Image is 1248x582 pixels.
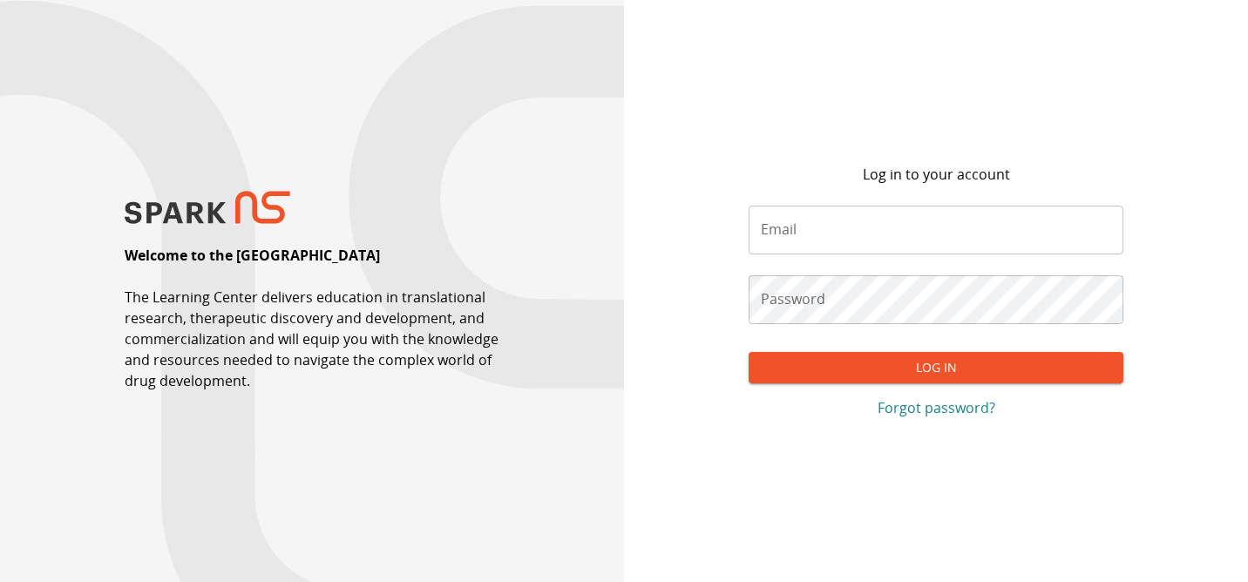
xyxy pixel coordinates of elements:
[125,245,380,266] p: Welcome to the [GEOGRAPHIC_DATA]
[863,164,1010,185] p: Log in to your account
[125,287,499,391] p: The Learning Center delivers education in translational research, therapeutic discovery and devel...
[125,191,290,225] img: SPARK NS
[749,352,1123,384] button: Log In
[749,397,1123,418] a: Forgot password?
